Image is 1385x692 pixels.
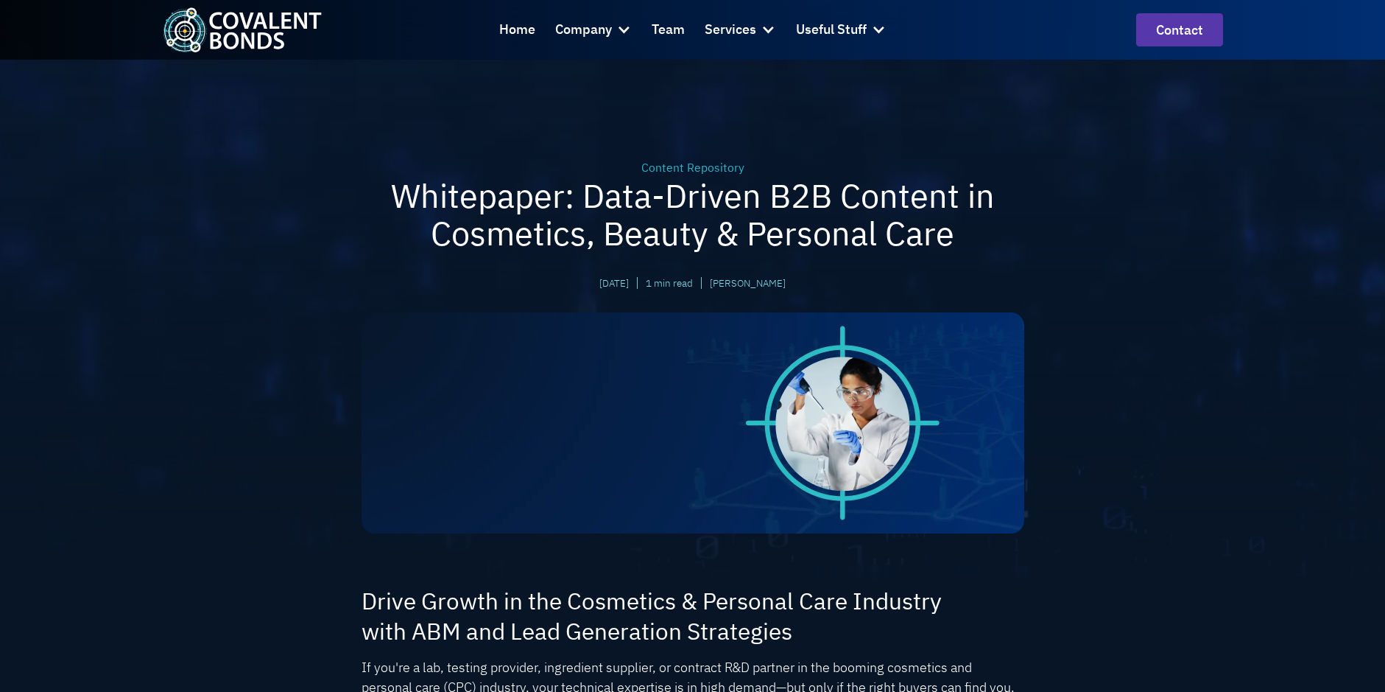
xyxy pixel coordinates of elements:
div: [DATE] [599,276,629,290]
a: Team [652,10,685,50]
a: home [163,7,322,52]
a: contact [1136,13,1223,46]
div: Services [705,19,756,41]
div: | [635,273,639,293]
iframe: Chat Widget [1311,621,1385,692]
a: [PERSON_NAME] [710,276,786,290]
div: Company [555,10,632,50]
img: Whitepaper: Data-Driven B2B Content in Cosmetics, Beauty & Personal Care [362,312,1024,534]
h1: Whitepaper: Data-Driven B2B Content in Cosmetics, Beauty & Personal Care [362,177,1024,254]
div: Useful Stuff [796,19,867,41]
div: | [699,273,703,293]
div: 1 min read [646,276,693,290]
div: Services [705,10,776,50]
div: Content Repository [362,159,1024,177]
div: Useful Stuff [796,10,887,50]
div: Home [499,19,535,41]
h3: Drive Growth in the Cosmetics & Personal Care Industry with ABM and Lead Generation Strategies [362,587,1024,647]
div: Company [555,19,612,41]
div: Team [652,19,685,41]
a: Home [499,10,535,50]
img: Covalent Bonds White / Teal Logo [163,7,322,52]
